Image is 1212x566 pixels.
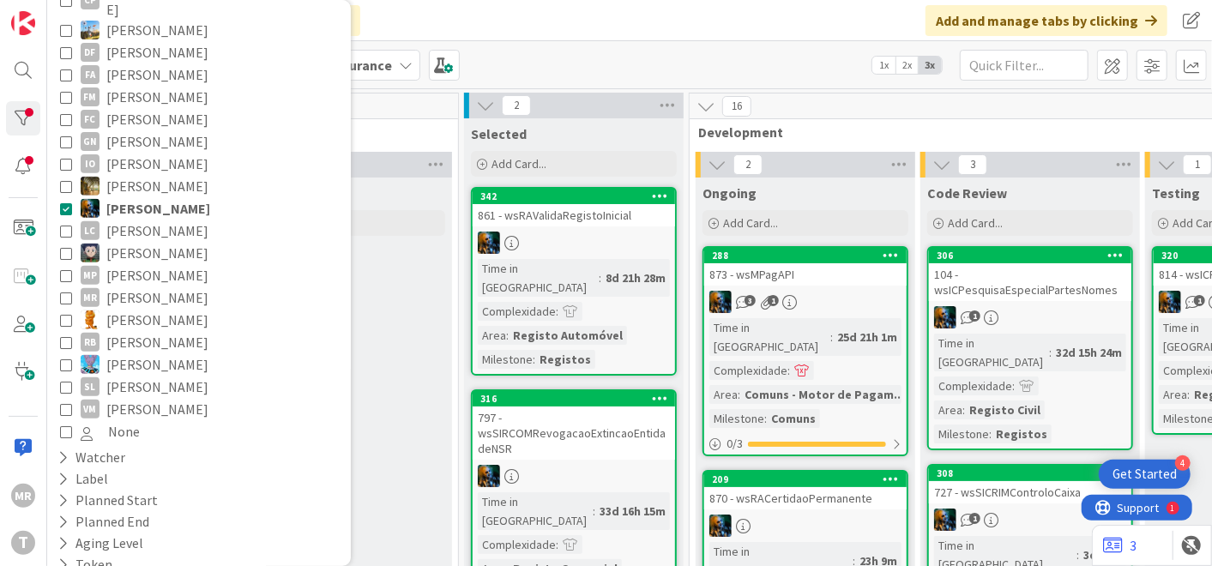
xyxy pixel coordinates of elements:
span: [PERSON_NAME] [106,153,208,175]
span: [PERSON_NAME] [106,41,208,63]
div: Time in [GEOGRAPHIC_DATA] [934,334,1049,371]
div: Aging Level [56,533,145,554]
span: 3 [958,154,987,175]
span: 3 [745,295,756,306]
div: Registo Automóvel [509,326,627,345]
div: 308 [937,467,1131,479]
span: : [1076,545,1079,564]
div: Time in [GEOGRAPHIC_DATA] [478,492,593,530]
div: Open Get Started checklist, remaining modules: 4 [1099,460,1191,489]
div: 0/3 [704,433,907,455]
div: Planned Start [56,490,160,511]
button: None [60,420,338,443]
div: Area [478,326,506,345]
button: DF [PERSON_NAME] [60,41,338,63]
img: DG [81,21,99,39]
button: RB [PERSON_NAME] [60,331,338,353]
img: JC [1159,291,1181,313]
span: Selected [471,125,527,142]
div: T [11,531,35,555]
span: 1 [969,513,980,524]
div: Milestone [709,409,764,428]
div: 873 - wsMPagAPI [704,263,907,286]
button: SF [PERSON_NAME] [60,353,338,376]
div: Complexidade [709,361,787,380]
span: 1 [768,295,779,306]
span: [PERSON_NAME] [106,19,208,41]
div: VM [81,400,99,418]
button: JC [PERSON_NAME] [60,175,338,197]
button: FC [PERSON_NAME] [60,108,338,130]
div: SL [81,377,99,396]
span: None [108,420,140,443]
span: Support [36,3,78,23]
a: 288873 - wsMPagAPIJCTime in [GEOGRAPHIC_DATA]:25d 21h 1mComplexidade:Area:Comuns - Motor de Pagam... [702,246,908,456]
img: Visit kanbanzone.com [11,11,35,35]
div: 306104 - wsICPesquisaEspecialPartesNomes [929,248,1131,301]
input: Quick Filter... [960,50,1088,81]
img: SF [81,355,99,374]
span: [PERSON_NAME] [106,309,208,331]
img: JC [934,306,956,328]
span: [PERSON_NAME] [106,86,208,108]
button: FM [PERSON_NAME] [60,86,338,108]
div: LC [81,221,99,240]
span: [PERSON_NAME] [106,331,208,353]
div: Add and manage tabs by clicking [926,5,1167,36]
div: Get Started [1113,466,1177,483]
img: JC [478,465,500,487]
a: 306104 - wsICPesquisaEspecialPartesNomesJCTime in [GEOGRAPHIC_DATA]:32d 15h 24mComplexidade:Area:... [927,246,1133,450]
span: : [593,502,595,521]
div: JC [929,306,1131,328]
div: 32d 15h 24m [1052,343,1126,362]
div: Label [56,468,110,490]
button: MR [PERSON_NAME] [60,286,338,309]
span: 2 [502,95,531,116]
span: Code Review [927,184,1007,202]
img: LS [81,244,99,262]
span: [PERSON_NAME] [106,242,208,264]
div: Milestone [934,424,989,443]
div: 316797 - wsSIRCOMRevogacaoExtincaoEntidadeNSR [473,391,675,460]
button: JC [PERSON_NAME] [60,197,338,220]
img: RL [81,310,99,329]
span: : [1187,385,1190,404]
span: 2x [895,57,919,74]
div: 288873 - wsMPagAPI [704,248,907,286]
div: 288 [704,248,907,263]
button: MP [PERSON_NAME] [60,264,338,286]
span: 1 [969,310,980,322]
div: 8d 21h 28m [601,268,670,287]
div: 209 [704,472,907,487]
div: 316 [473,391,675,406]
span: : [1012,376,1015,395]
div: JC [704,515,907,537]
div: Registo Civil [965,400,1045,419]
div: 316 [480,393,675,405]
div: Registos [535,350,595,369]
div: 104 - wsICPesquisaEspecialPartesNomes [929,263,1131,301]
div: 308 [929,466,1131,481]
div: JC [473,465,675,487]
span: 2 [733,154,763,175]
span: : [738,385,740,404]
button: FA [PERSON_NAME] [60,63,338,86]
div: Time in [GEOGRAPHIC_DATA] [709,318,830,356]
div: 727 - wsSICRIMControloCaixa [929,481,1131,503]
div: 797 - wsSIRCOMRevogacaoExtincaoEntidadeNSR [473,406,675,460]
span: [PERSON_NAME] [106,376,208,398]
span: : [506,326,509,345]
div: Watcher [56,447,127,468]
div: 342 [480,190,675,202]
div: MP [81,266,99,285]
div: 1 [89,7,93,21]
span: 1 [1194,295,1205,306]
div: 861 - wsRAValidaRegistoInicial [473,204,675,226]
div: 209 [712,473,907,485]
button: VM [PERSON_NAME] [60,398,338,420]
span: 3x [919,57,942,74]
span: : [556,535,558,554]
div: 342 [473,189,675,204]
div: FM [81,87,99,106]
div: 308727 - wsSICRIMControloCaixa [929,466,1131,503]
